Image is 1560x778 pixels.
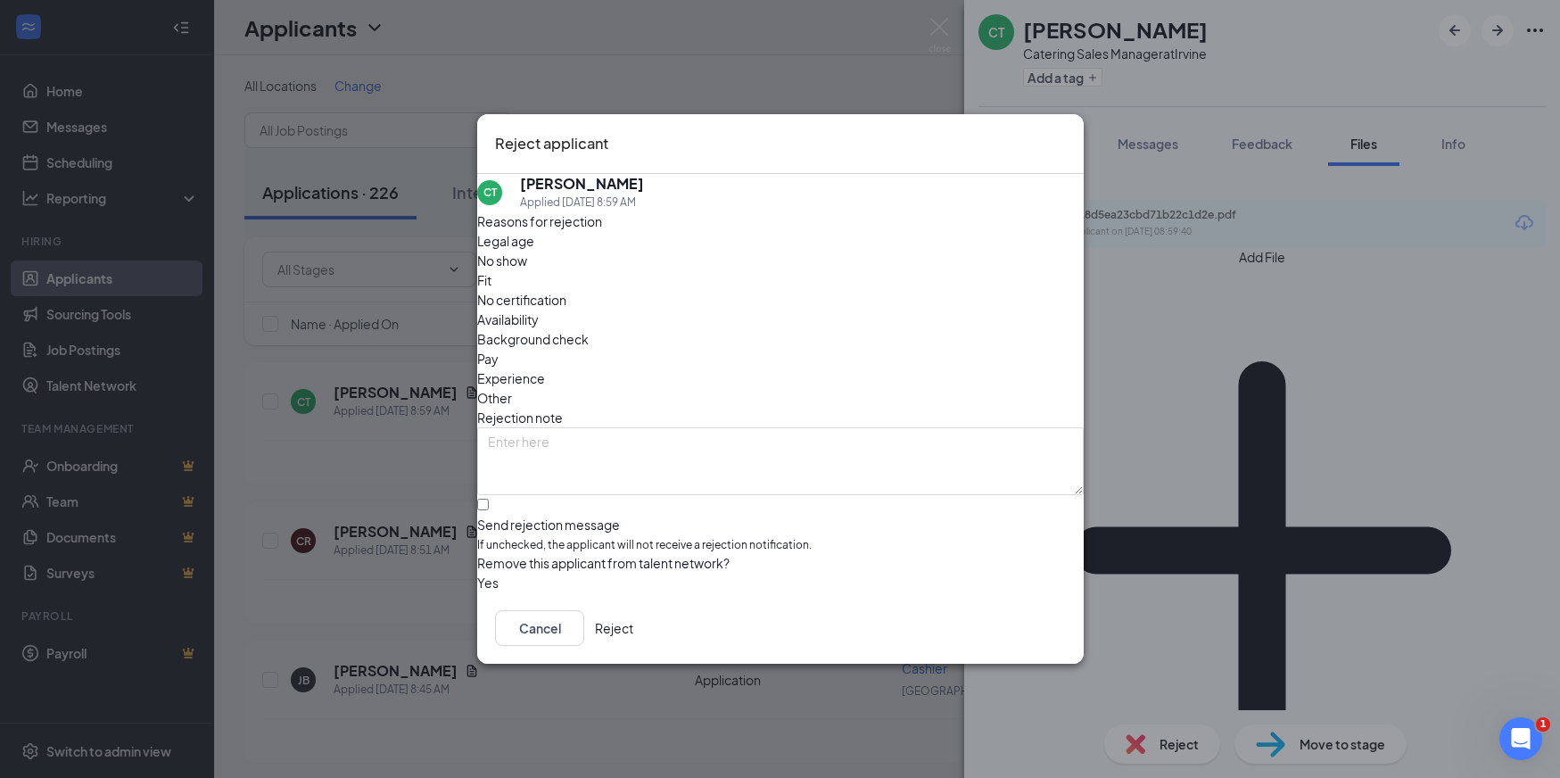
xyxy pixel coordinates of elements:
[477,231,534,251] span: Legal age
[477,213,602,229] span: Reasons for rejection
[477,310,539,329] span: Availability
[477,555,730,571] span: Remove this applicant from talent network?
[477,270,491,290] span: Fit
[483,185,496,200] div: CT
[477,536,1084,553] span: If unchecked, the applicant will not receive a rejection notification.
[520,194,644,211] div: Applied [DATE] 8:59 AM
[477,349,499,368] span: Pay
[477,388,512,408] span: Other
[520,174,644,194] h5: [PERSON_NAME]
[477,251,527,270] span: No show
[477,515,1084,533] div: Send rejection message
[595,610,633,646] button: Reject
[495,132,608,155] h3: Reject applicant
[477,573,499,592] span: Yes
[1499,717,1542,760] iframe: Intercom live chat
[477,410,563,426] span: Rejection note
[477,329,589,349] span: Background check
[477,368,545,388] span: Experience
[495,610,584,646] button: Cancel
[1536,717,1550,732] span: 1
[477,290,566,310] span: No certification
[477,499,489,510] input: Send rejection messageIf unchecked, the applicant will not receive a rejection notification.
